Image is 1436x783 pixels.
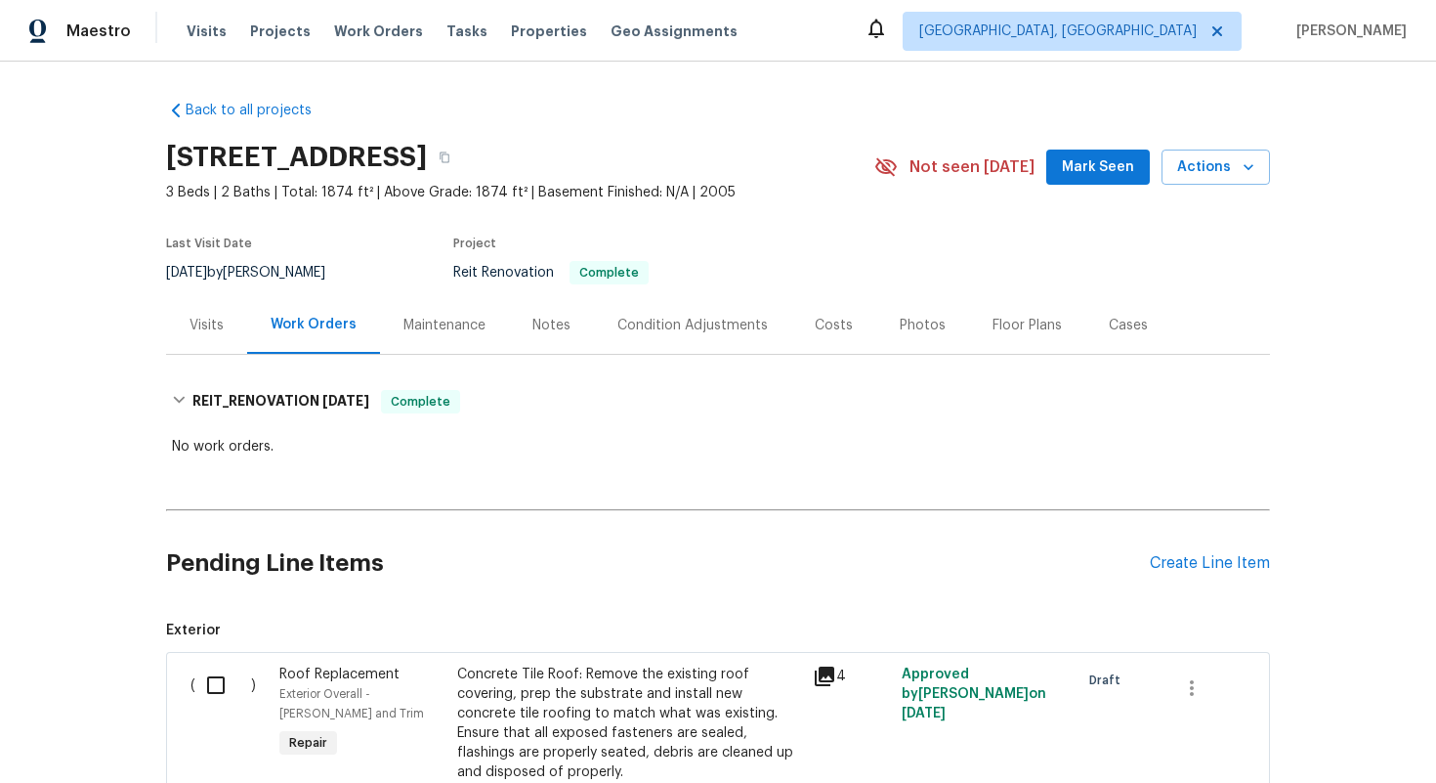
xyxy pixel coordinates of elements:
button: Actions [1161,150,1270,186]
div: No work orders. [172,437,1264,457]
a: Back to all projects [166,101,354,120]
div: Visits [190,316,224,335]
span: Work Orders [334,22,423,41]
div: Condition Adjustments [617,316,768,335]
span: Complete [571,267,647,279]
span: Repair [281,733,335,753]
div: Create Line Item [1150,554,1270,573]
span: 3 Beds | 2 Baths | Total: 1874 ft² | Above Grade: 1874 ft² | Basement Finished: N/A | 2005 [166,183,874,202]
span: Last Visit Date [166,238,252,249]
h2: [STREET_ADDRESS] [166,148,427,167]
span: Exterior Overall - [PERSON_NAME] and Trim [279,688,424,719]
button: Copy Address [427,140,462,175]
span: Not seen [DATE] [909,157,1035,177]
div: Cases [1109,316,1148,335]
span: Projects [250,22,311,41]
div: Floor Plans [993,316,1062,335]
div: Maintenance [403,316,486,335]
div: Costs [815,316,853,335]
div: REIT_RENOVATION [DATE]Complete [166,370,1270,433]
div: Concrete Tile Roof: Remove the existing roof covering, prep the substrate and install new concret... [457,665,801,782]
div: Photos [900,316,946,335]
span: [GEOGRAPHIC_DATA], [GEOGRAPHIC_DATA] [919,22,1197,41]
span: [DATE] [902,707,946,720]
span: Mark Seen [1062,155,1134,180]
span: Approved by [PERSON_NAME] on [902,668,1046,720]
span: [DATE] [166,266,207,280]
span: Exterior [166,621,1270,640]
span: Draft [1089,671,1128,690]
span: Geo Assignments [611,22,738,41]
div: Notes [532,316,570,335]
h2: Pending Line Items [166,518,1150,609]
span: Properties [511,22,587,41]
button: Mark Seen [1046,150,1150,186]
span: [PERSON_NAME] [1288,22,1407,41]
span: Actions [1177,155,1254,180]
span: Project [453,238,496,249]
span: [DATE] [322,394,369,408]
h6: REIT_RENOVATION [192,390,369,413]
span: Maestro [66,22,131,41]
div: by [PERSON_NAME] [166,261,349,284]
span: Complete [383,392,458,412]
div: Work Orders [271,315,357,334]
span: Tasks [446,24,487,38]
span: Reit Renovation [453,266,649,280]
div: 4 [813,665,890,688]
span: Roof Replacement [279,668,400,681]
span: Visits [187,22,227,41]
